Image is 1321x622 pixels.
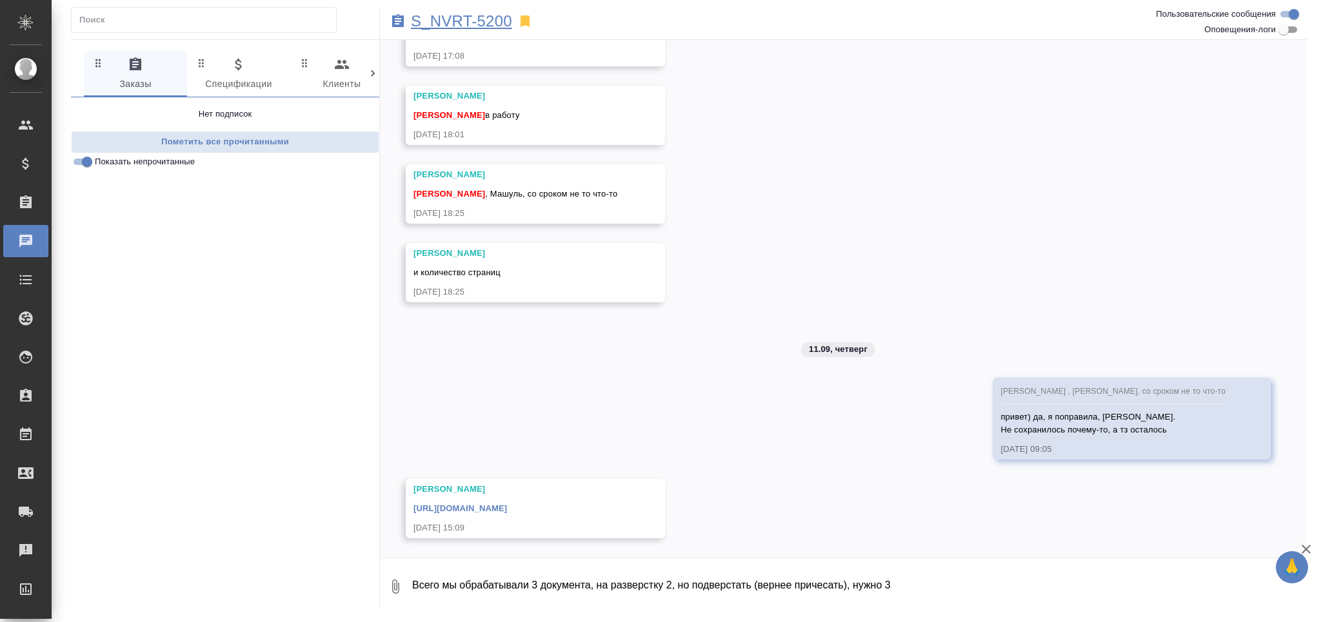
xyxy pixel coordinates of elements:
span: 🙏 [1281,554,1303,581]
div: [PERSON_NAME] [413,247,620,260]
button: Пометить все прочитанными [71,131,379,153]
span: привет) да, я поправила, [PERSON_NAME]. Не сохранилось почему-то, а тз осталось [1000,412,1175,434]
a: [URL][DOMAIN_NAME] [413,503,507,513]
span: [PERSON_NAME] [413,189,485,199]
input: Поиск [79,11,336,29]
span: Показать непрочитанные [95,155,195,168]
span: Оповещения-логи [1204,23,1276,36]
div: [PERSON_NAME] [413,90,620,102]
svg: Зажми и перетащи, чтобы поменять порядок вкладок [195,57,208,69]
span: [PERSON_NAME] , [PERSON_NAME], со сроком не то что-то [1000,387,1226,396]
div: [PERSON_NAME] [413,483,620,496]
span: Пользовательские сообщения [1156,8,1276,21]
div: [DATE] 18:25 [413,286,620,298]
p: Нет подписок [199,108,252,121]
div: [DATE] 18:01 [413,128,620,141]
span: Заказы [92,57,179,92]
span: Спецификации [195,57,283,92]
span: Клиенты [298,57,386,92]
span: , Машуль, со сроком не то что-то [413,189,617,199]
span: и количество страниц [413,267,501,277]
div: [DATE] 17:08 [413,50,620,63]
div: [DATE] 09:05 [1000,443,1226,456]
a: S_NVRT-5200 [411,15,512,28]
div: [PERSON_NAME] [413,168,620,181]
div: [DATE] 18:25 [413,207,620,220]
div: [DATE] 15:09 [413,521,620,534]
span: Пометить все прочитанными [78,135,372,150]
button: 🙏 [1276,551,1308,583]
span: в работу [413,110,520,120]
span: [PERSON_NAME] [413,110,485,120]
p: 11.09, четверг [809,343,868,356]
